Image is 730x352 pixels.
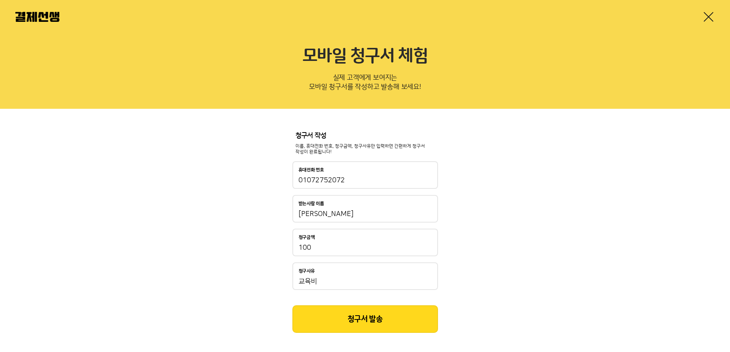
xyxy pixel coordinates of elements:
h2: 모바일 청구서 체험 [15,46,715,67]
p: 청구사유 [299,269,315,274]
p: 휴대전화 번호 [299,167,324,173]
input: 받는사람 이름 [299,210,432,219]
input: 청구금액 [299,243,432,252]
img: 결제선생 [15,12,59,22]
p: 받는사람 이름 [299,201,324,206]
input: 휴대전화 번호 [299,176,432,185]
button: 청구서 발송 [292,305,438,333]
p: 청구서 작성 [295,132,435,140]
p: 실제 고객에게 보여지는 모바일 청구서를 작성하고 발송해 보세요! [15,71,715,97]
input: 청구사유 [299,277,432,286]
p: 이름, 휴대전화 번호, 청구금액, 청구사유만 입력하면 간편하게 청구서 작성이 완료됩니다! [295,143,435,156]
p: 청구금액 [299,235,315,240]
